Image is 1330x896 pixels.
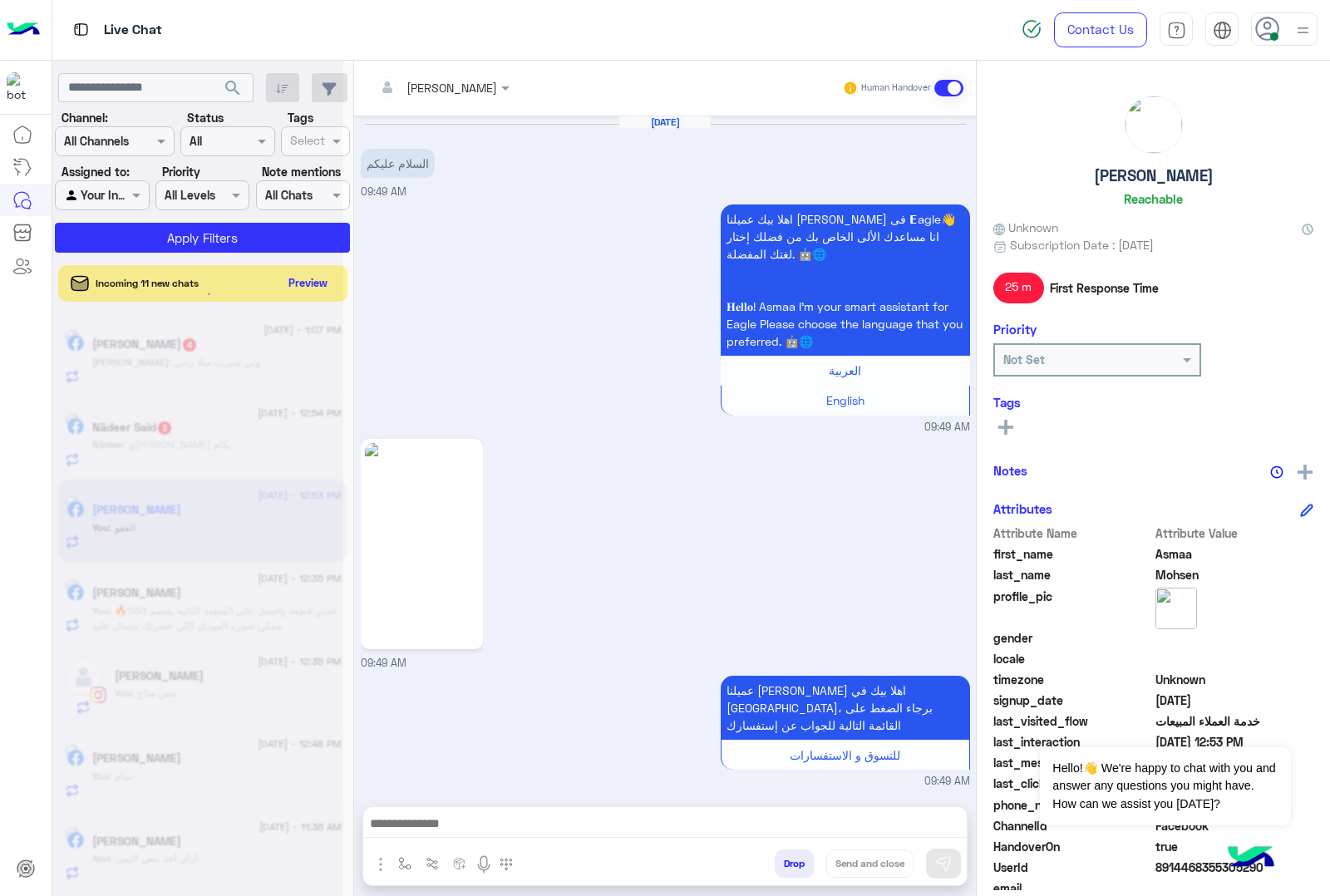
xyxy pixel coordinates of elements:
span: first_name [993,545,1152,563]
button: select flow [392,849,419,877]
h6: Tags [993,395,1313,410]
img: select flow [398,857,411,870]
span: null [1155,629,1314,647]
a: Contact Us [1054,12,1147,47]
span: signup_date [993,692,1152,709]
span: 09:49 AM [924,420,970,436]
span: 0 [1155,817,1314,834]
span: Unknown [1155,671,1314,688]
span: true [1155,838,1314,855]
img: Trigger scenario [426,857,439,870]
img: send voice note [474,854,494,874]
img: notes [1270,465,1283,479]
span: Attribute Value [1155,524,1314,542]
img: tab [71,19,91,40]
button: Trigger scenario [419,849,446,877]
span: last_clicked_button [993,775,1152,792]
span: 8914468355305290 [1155,859,1314,876]
span: First Response Time [1050,279,1159,297]
img: picture [1155,588,1197,629]
span: 09:49 AM [924,774,970,790]
img: profile [1293,20,1313,41]
div: loading... [183,279,212,308]
span: UserId [993,859,1152,876]
h6: [DATE] [619,116,711,128]
span: last_interaction [993,733,1152,751]
p: 16/12/2024, 9:49 AM [721,204,970,356]
span: null [1155,650,1314,667]
img: add [1298,465,1313,480]
img: hulul-logo.png [1222,830,1280,888]
span: Attribute Name [993,524,1152,542]
span: 25 m [993,273,1044,303]
img: picture [1126,96,1182,153]
img: make a call [500,858,513,871]
img: create order [453,857,466,870]
h5: [PERSON_NAME] [1094,166,1214,185]
img: tab [1167,21,1186,40]
span: 2024-12-16T07:49:28.397Z [1155,692,1314,709]
span: last_message [993,754,1152,771]
button: Send and close [826,849,914,878]
span: HandoverOn [993,838,1152,855]
img: spinner [1022,19,1042,39]
span: profile_pic [993,588,1152,626]
img: 462576600_1773378826760647_6365790020953241877_n.jpg [365,443,479,645]
span: للتسوق و الاستفسارات [790,748,900,762]
span: last_name [993,566,1152,583]
span: ChannelId [993,817,1152,834]
span: 09:49 AM [361,657,406,669]
span: Unknown [993,219,1058,236]
span: gender [993,629,1152,647]
img: 713415422032625 [7,72,37,102]
span: Subscription Date : [DATE] [1010,236,1154,254]
span: phone_number [993,796,1152,814]
span: Asmaa [1155,545,1314,563]
p: 16/12/2024, 9:49 AM [721,676,970,740]
span: timezone [993,671,1152,688]
span: English [826,393,864,407]
div: Select [288,131,325,153]
img: Logo [7,12,40,47]
img: send message [935,855,952,872]
img: send attachment [371,854,391,874]
button: Drop [775,849,814,878]
span: العربية [829,363,861,377]
h6: Priority [993,322,1037,337]
span: last_visited_flow [993,712,1152,730]
h6: Attributes [993,501,1052,516]
p: Live Chat [104,19,162,42]
span: Mohsen [1155,566,1314,583]
small: Human Handover [861,81,931,95]
span: 09:49 AM [361,185,406,198]
button: create order [446,849,474,877]
span: Hello!👋 We're happy to chat with you and answer any questions you might have. How can we assist y... [1040,747,1290,825]
a: tab [1160,12,1193,47]
h6: Notes [993,463,1027,478]
p: 16/12/2024, 9:49 AM [361,149,435,178]
span: locale [993,650,1152,667]
img: tab [1213,21,1232,40]
h6: Reachable [1124,191,1183,206]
